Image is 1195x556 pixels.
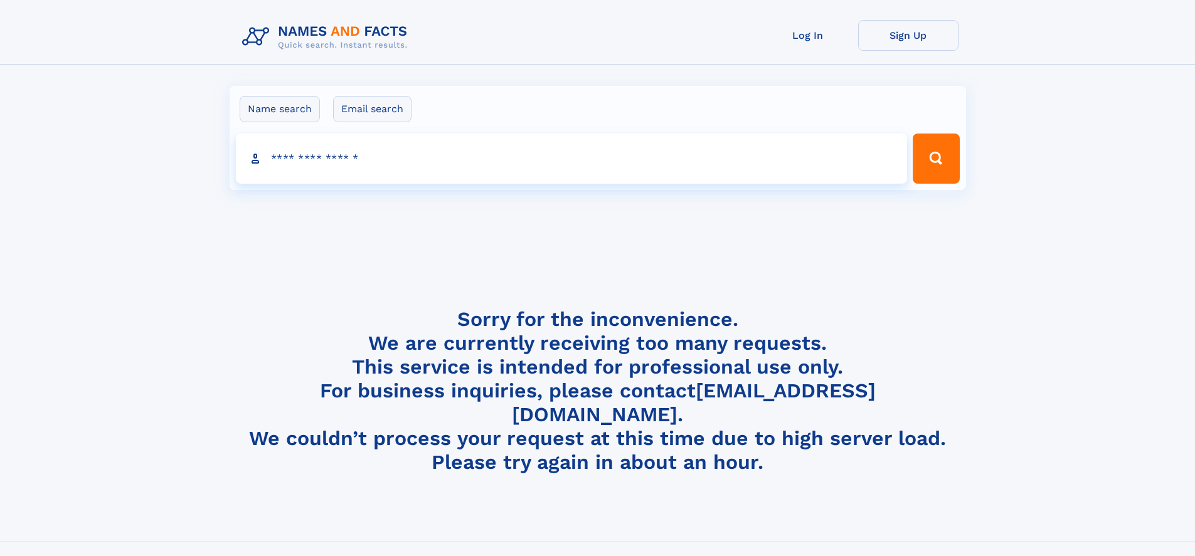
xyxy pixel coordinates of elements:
[237,307,959,475] h4: Sorry for the inconvenience. We are currently receiving too many requests. This service is intend...
[333,96,412,122] label: Email search
[240,96,320,122] label: Name search
[236,134,908,184] input: search input
[512,379,876,426] a: [EMAIL_ADDRESS][DOMAIN_NAME]
[858,20,959,51] a: Sign Up
[913,134,959,184] button: Search Button
[758,20,858,51] a: Log In
[237,20,418,54] img: Logo Names and Facts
